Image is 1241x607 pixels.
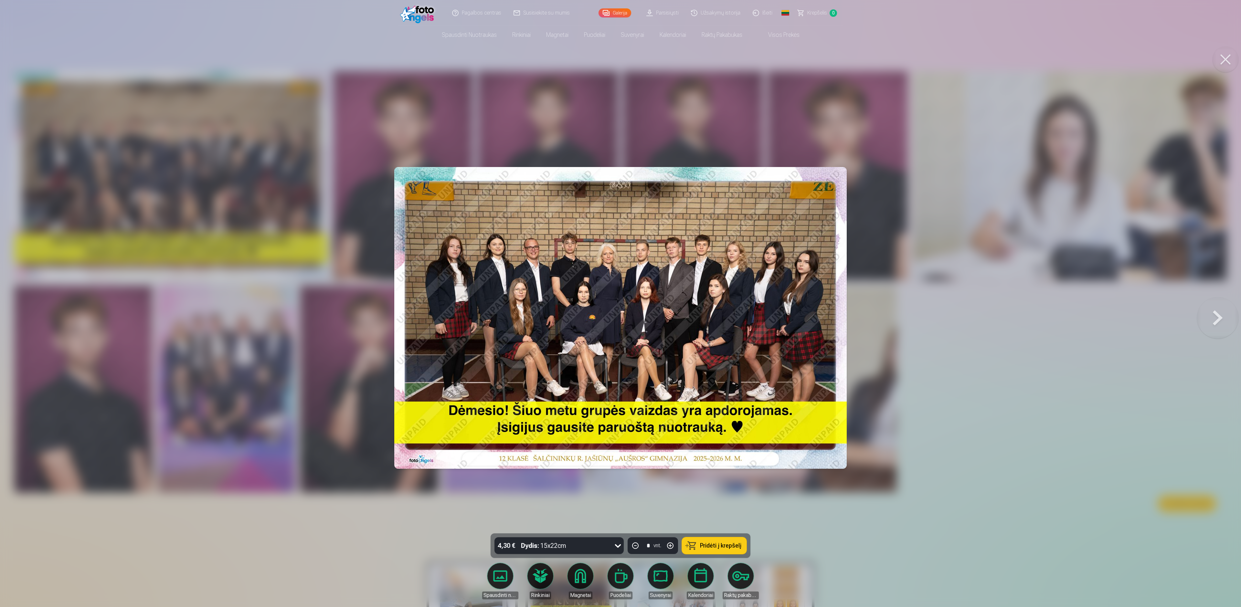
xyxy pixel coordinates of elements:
[830,9,837,17] span: 0
[400,3,437,23] img: /fa2
[434,26,504,44] a: Spausdinti nuotraukas
[504,26,538,44] a: Rinkiniai
[807,9,827,17] span: Krepšelis
[750,26,807,44] a: Visos prekės
[538,26,576,44] a: Magnetai
[613,26,652,44] a: Suvenyrai
[599,8,631,17] a: Galerija
[694,26,750,44] a: Raktų pakabukas
[652,26,694,44] a: Kalendoriai
[576,26,613,44] a: Puodeliai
